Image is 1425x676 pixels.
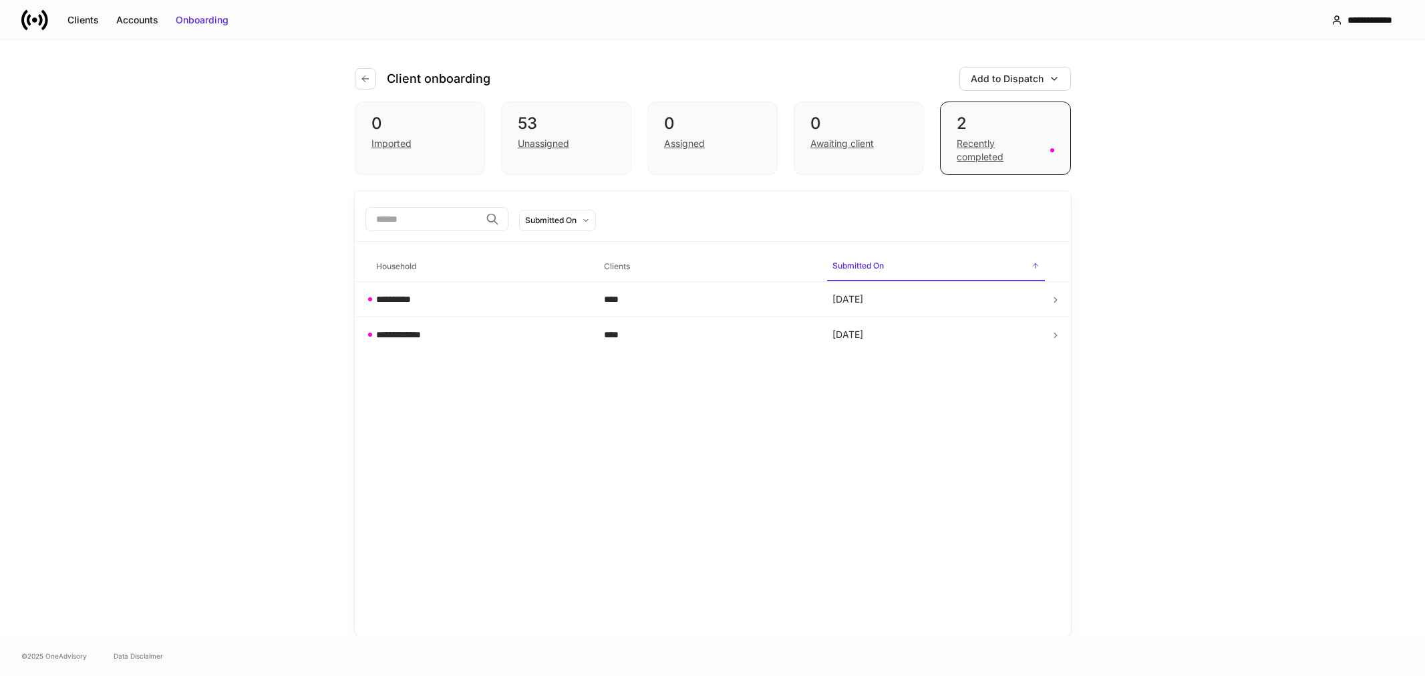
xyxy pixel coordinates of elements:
[116,13,158,27] div: Accounts
[167,9,237,31] button: Onboarding
[599,253,816,281] span: Clients
[647,102,778,175] div: 0Assigned
[822,317,1050,353] td: [DATE]
[518,137,569,150] div: Unassigned
[176,13,228,27] div: Onboarding
[664,113,761,134] div: 0
[376,260,416,273] h6: Household
[371,253,589,281] span: Household
[794,102,924,175] div: 0Awaiting client
[832,259,884,272] h6: Submitted On
[957,137,1042,164] div: Recently completed
[355,102,485,175] div: 0Imported
[822,282,1050,317] td: [DATE]
[940,102,1070,175] div: 2Recently completed
[387,71,490,87] h4: Client onboarding
[810,113,907,134] div: 0
[525,214,577,226] div: Submitted On
[108,9,167,31] button: Accounts
[604,260,630,273] h6: Clients
[371,113,468,134] div: 0
[59,9,108,31] button: Clients
[114,651,163,661] a: Data Disclaimer
[810,137,874,150] div: Awaiting client
[501,102,631,175] div: 53Unassigned
[21,651,87,661] span: © 2025 OneAdvisory
[519,210,596,231] button: Submitted On
[664,137,705,150] div: Assigned
[971,72,1044,86] div: Add to Dispatch
[67,13,99,27] div: Clients
[959,67,1071,91] button: Add to Dispatch
[518,113,615,134] div: 53
[371,137,412,150] div: Imported
[957,113,1054,134] div: 2
[827,252,1045,281] span: Submitted On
